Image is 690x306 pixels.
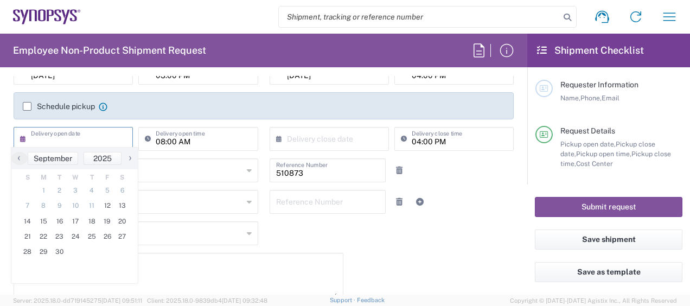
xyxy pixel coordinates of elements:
[68,172,84,183] th: weekday
[23,102,95,111] label: Schedule pickup
[100,172,115,183] th: weekday
[68,183,84,198] span: 3
[20,214,36,229] span: 14
[580,94,602,102] span: Phone,
[535,262,682,282] button: Save as template
[20,172,36,183] th: weekday
[602,94,619,102] span: Email
[535,229,682,250] button: Save shipment
[13,297,142,304] span: Server: 2025.18.0-dd719145275
[20,198,36,213] span: 7
[147,297,267,304] span: Client: 2025.18.0-9839db4
[560,80,638,89] span: Requester Information
[36,172,52,183] th: weekday
[114,229,130,244] span: 27
[100,229,115,244] span: 26
[535,197,682,217] button: Submit request
[11,152,138,165] bs-datepicker-navigation-view: ​ ​ ​
[11,151,27,164] span: ‹
[13,44,206,57] h2: Employee Non-Product Shipment Request
[68,198,84,213] span: 10
[11,152,28,165] button: ‹
[560,140,616,148] span: Pickup open date,
[279,7,560,27] input: Shipment, tracking or reference number
[100,214,115,229] span: 19
[357,297,385,303] a: Feedback
[114,172,130,183] th: weekday
[330,297,357,303] a: Support
[537,44,644,57] h2: Shipment Checklist
[560,94,580,102] span: Name,
[11,147,138,284] bs-datepicker-container: calendar
[84,172,100,183] th: weekday
[100,198,115,213] span: 12
[114,183,130,198] span: 6
[392,194,407,209] a: Remove Reference
[114,214,130,229] span: 20
[52,172,68,183] th: weekday
[52,214,68,229] span: 16
[576,150,631,158] span: Pickup open time,
[84,183,100,198] span: 4
[100,183,115,198] span: 5
[52,198,68,213] span: 9
[122,152,138,165] button: ›
[36,229,52,244] span: 22
[68,229,84,244] span: 24
[68,214,84,229] span: 17
[36,198,52,213] span: 8
[36,183,52,198] span: 1
[84,198,100,213] span: 11
[34,154,72,163] span: September
[52,183,68,198] span: 2
[28,152,78,165] button: September
[52,229,68,244] span: 23
[36,214,52,229] span: 15
[114,198,130,213] span: 13
[392,163,407,178] a: Remove Reference
[20,244,36,259] span: 28
[101,297,142,304] span: [DATE] 09:51:11
[510,296,677,305] span: Copyright © [DATE]-[DATE] Agistix Inc., All Rights Reserved
[560,126,615,135] span: Request Details
[222,297,267,304] span: [DATE] 09:32:48
[52,244,68,259] span: 30
[36,244,52,259] span: 29
[84,214,100,229] span: 18
[84,152,122,165] button: 2025
[412,194,427,209] a: Add Reference
[20,229,36,244] span: 21
[576,160,613,168] span: Cost Center
[122,151,138,164] span: ›
[84,229,100,244] span: 25
[93,154,112,163] span: 2025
